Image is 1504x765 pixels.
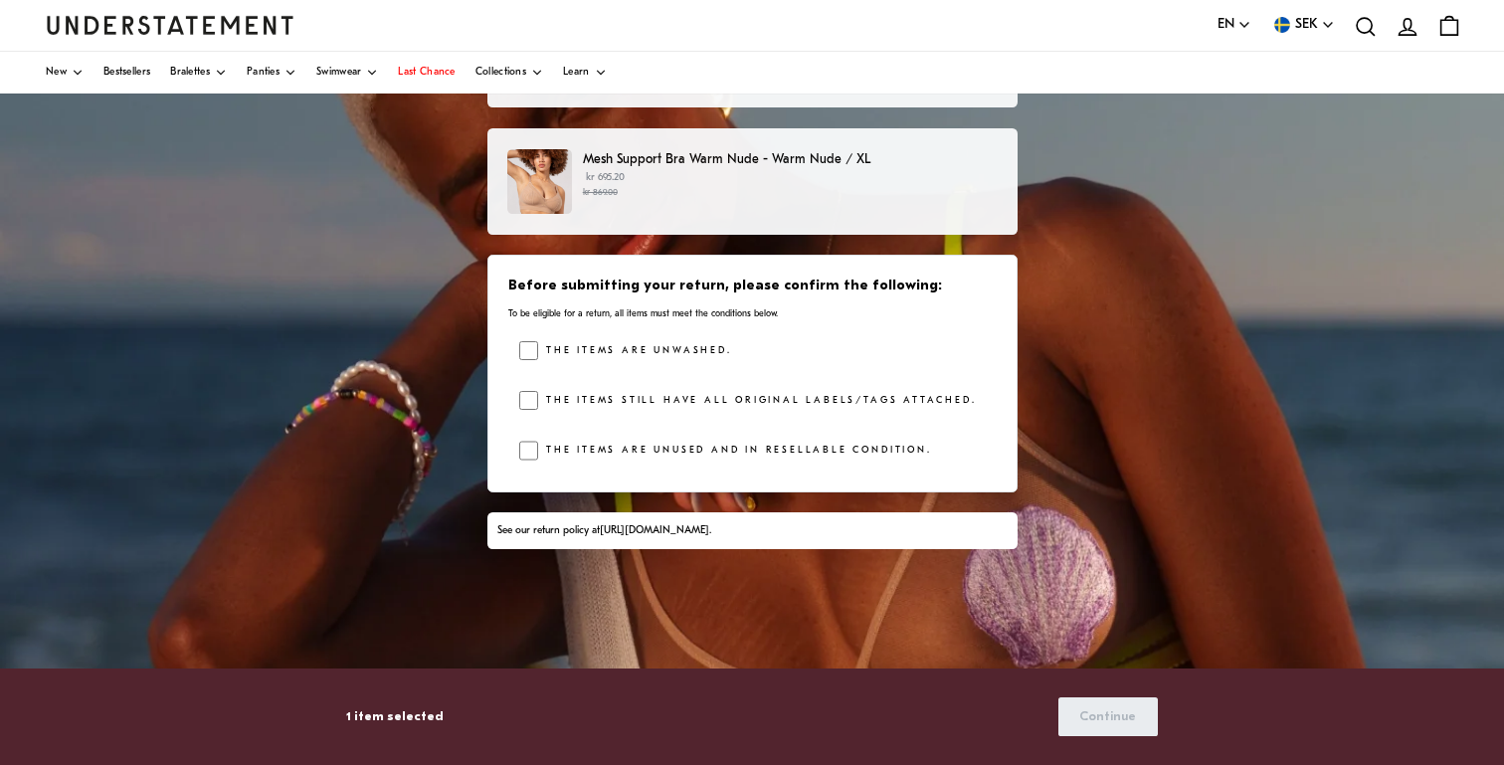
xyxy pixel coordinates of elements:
[1271,14,1335,36] button: SEK
[316,52,378,94] a: Swimwear
[475,68,526,78] span: Collections
[170,68,210,78] span: Bralettes
[508,277,995,296] h3: Before submitting your return, please confirm the following:
[46,16,294,34] a: Understatement Homepage
[1218,14,1251,36] button: EN
[316,68,361,78] span: Swimwear
[475,52,543,94] a: Collections
[600,525,709,536] a: [URL][DOMAIN_NAME]
[170,52,227,94] a: Bralettes
[563,68,590,78] span: Learn
[507,149,572,214] img: SAND-BRA-018-137.jpg
[103,68,150,78] span: Bestsellers
[46,52,84,94] a: New
[398,68,455,78] span: Last Chance
[538,341,731,361] label: The items are unwashed.
[46,68,67,78] span: New
[538,441,931,461] label: The items are unused and in resellable condition.
[247,68,280,78] span: Panties
[1218,14,1234,36] span: EN
[508,307,995,320] p: To be eligible for a return, all items must meet the conditions below.
[583,188,618,197] strike: kr 869.00
[497,523,1007,539] div: See our return policy at .
[583,170,997,200] p: kr 695.20
[583,149,997,170] p: Mesh Support Bra Warm Nude - Warm Nude / XL
[103,52,150,94] a: Bestsellers
[247,52,296,94] a: Panties
[398,52,455,94] a: Last Chance
[538,391,976,411] label: The items still have all original labels/tags attached.
[1295,14,1318,36] span: SEK
[563,52,607,94] a: Learn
